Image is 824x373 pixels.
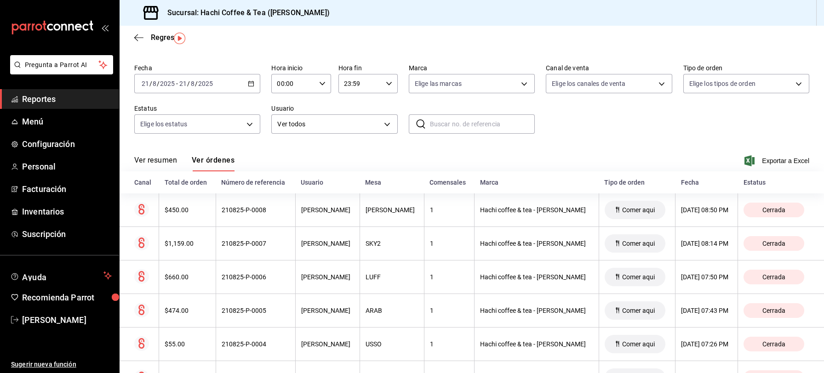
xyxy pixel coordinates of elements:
span: Cerrada [759,340,789,348]
div: [DATE] 08:14 PM [681,240,732,247]
div: 210825-P-0007 [222,240,290,247]
div: Tipo de orden [604,179,670,186]
div: Canal [134,179,154,186]
button: open_drawer_menu [101,24,109,31]
span: [PERSON_NAME] [22,314,112,326]
img: Tooltip marker [174,33,185,44]
span: Comer aqui [618,273,658,281]
button: Exportar a Excel [746,155,809,166]
span: Inventarios [22,205,112,218]
div: 210825-P-0006 [222,273,290,281]
a: Pregunta a Parrot AI [6,67,113,76]
div: navigation tabs [134,156,235,171]
input: ---- [198,80,213,87]
div: 210825-P-0005 [222,307,290,314]
div: Hachi coffee & tea - [PERSON_NAME] [480,307,593,314]
label: Hora inicio [271,65,331,71]
div: [PERSON_NAME] [301,307,354,314]
label: Canal de venta [546,65,672,71]
span: / [149,80,152,87]
div: $474.00 [165,307,210,314]
button: Regresar [134,33,181,42]
div: 1 [430,307,469,314]
button: Pregunta a Parrot AI [10,55,113,74]
span: Comer aqui [618,240,658,247]
label: Estatus [134,105,260,112]
span: Cerrada [759,206,789,214]
h3: Sucursal: Hachi Coffee & Tea ([PERSON_NAME]) [160,7,330,18]
label: Hora fin [338,65,398,71]
div: [PERSON_NAME] [301,273,354,281]
div: [DATE] 07:43 PM [681,307,732,314]
div: [DATE] 08:50 PM [681,206,732,214]
span: Elige los estatus [140,119,187,129]
span: Elige los tipos de orden [689,79,755,88]
div: Mesa [365,179,418,186]
span: Ver todos [277,119,380,129]
div: [PERSON_NAME] [301,206,354,214]
span: - [176,80,178,87]
span: Cerrada [759,273,789,281]
span: Suscripción [22,228,112,240]
span: Cerrada [759,240,789,247]
input: -- [152,80,157,87]
div: Número de referencia [221,179,290,186]
div: 1 [430,206,469,214]
input: ---- [160,80,175,87]
span: Reportes [22,93,112,105]
div: [DATE] 07:50 PM [681,273,732,281]
div: [DATE] 07:26 PM [681,340,732,348]
div: Estatus [744,179,809,186]
button: Ver resumen [134,156,177,171]
label: Marca [409,65,535,71]
input: Buscar no. de referencia [430,115,535,133]
span: Facturación [22,183,112,195]
div: 1 [430,273,469,281]
div: Hachi coffee & tea - [PERSON_NAME] [480,206,593,214]
span: Regresar [151,33,181,42]
div: [PERSON_NAME] [301,340,354,348]
label: Tipo de orden [683,65,809,71]
div: $660.00 [165,273,210,281]
div: 210825-P-0008 [222,206,290,214]
div: LUFF [366,273,418,281]
div: $450.00 [165,206,210,214]
div: ARAB [366,307,418,314]
span: Menú [22,115,112,128]
label: Usuario [271,105,397,112]
div: Usuario [301,179,354,186]
div: Hachi coffee & tea - [PERSON_NAME] [480,340,593,348]
span: / [187,80,190,87]
span: Personal [22,160,112,173]
div: 1 [430,340,469,348]
input: -- [141,80,149,87]
span: Sugerir nueva función [11,360,112,369]
span: Comer aqui [618,206,658,214]
span: Cerrada [759,307,789,314]
span: Pregunta a Parrot AI [25,60,99,70]
div: SKY2 [366,240,418,247]
span: Ayuda [22,270,100,281]
div: Marca [480,179,594,186]
div: USSO [366,340,418,348]
div: 1 [430,240,469,247]
div: Hachi coffee & tea - [PERSON_NAME] [480,240,593,247]
span: / [157,80,160,87]
div: Fecha [681,179,732,186]
div: $55.00 [165,340,210,348]
span: Elige los canales de venta [552,79,625,88]
button: Ver órdenes [192,156,235,171]
label: Fecha [134,65,260,71]
div: 210825-P-0004 [222,340,290,348]
span: Recomienda Parrot [22,291,112,304]
span: Configuración [22,138,112,150]
span: Elige las marcas [415,79,462,88]
div: Hachi coffee & tea - [PERSON_NAME] [480,273,593,281]
span: / [195,80,198,87]
span: Comer aqui [618,307,658,314]
input: -- [179,80,187,87]
div: Total de orden [165,179,210,186]
input: -- [190,80,195,87]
